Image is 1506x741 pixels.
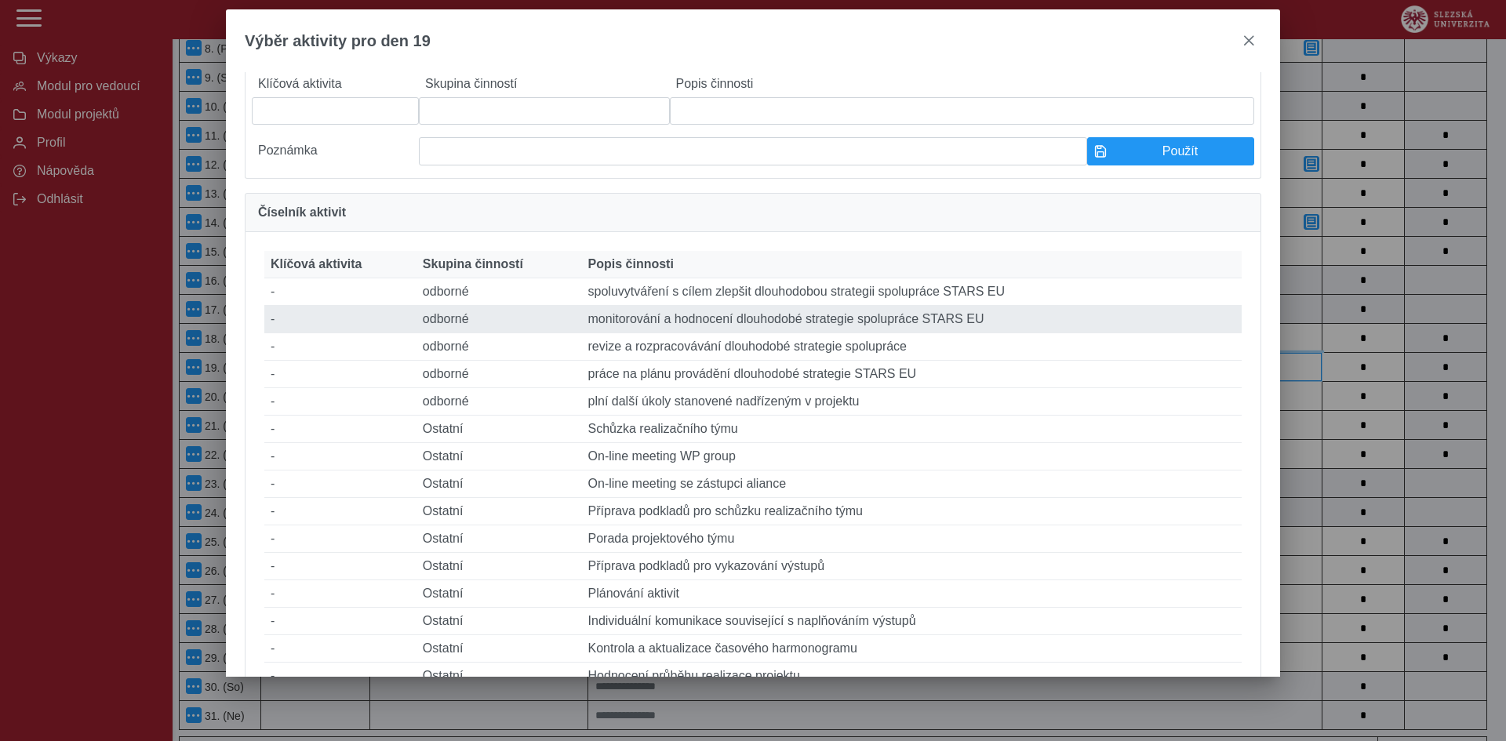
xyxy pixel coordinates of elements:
[264,663,417,690] td: -
[264,525,417,553] td: -
[417,663,582,690] td: Ostatní
[264,443,417,470] td: -
[417,443,582,470] td: Ostatní
[252,137,419,165] label: Poznámka
[582,525,1242,553] td: Porada projektového týmu
[582,608,1242,635] td: Individuální komunikace související s naplňováním výstupů
[582,553,1242,580] td: Příprava podkladů pro vykazování výstupů
[264,580,417,608] td: -
[264,635,417,663] td: -
[582,663,1242,690] td: Hodnocení průběhu realizace projektu
[245,33,1261,179] div: Prosím vyberte aktivitu z číselníku aktivit. V případě potřeby můžete provést ruční zadání.
[264,361,417,388] td: -
[417,580,582,608] td: Ostatní
[582,278,1242,306] td: spoluvytváření s cílem zlepšit dlouhodobou strategii spolupráce STARS EU
[258,206,346,219] span: Číselník aktivit
[417,498,582,525] td: Ostatní
[1236,28,1261,53] button: close
[264,306,417,333] td: -
[271,257,362,271] span: Klíčová aktivita
[423,257,523,271] span: Skupina činností
[264,388,417,416] td: -
[1113,144,1247,158] span: Použít
[419,71,670,97] label: Skupina činností
[582,470,1242,498] td: On-line meeting se zástupci aliance
[264,553,417,580] td: -
[582,361,1242,388] td: práce na plánu provádění dlouhodobé strategie STARS EU
[582,333,1242,361] td: revize a rozpracovávání dlouhodobé strategie spolupráce
[417,361,582,388] td: odborné
[582,635,1242,663] td: Kontrola a aktualizace časového harmonogramu
[264,278,417,306] td: -
[582,580,1242,608] td: Plánování aktivit
[417,525,582,553] td: Ostatní
[264,416,417,443] td: -
[582,498,1242,525] td: Příprava podkladů pro schůzku realizačního týmu
[417,333,582,361] td: odborné
[417,553,582,580] td: Ostatní
[417,388,582,416] td: odborné
[417,470,582,498] td: Ostatní
[417,278,582,306] td: odborné
[588,257,674,271] span: Popis činnosti
[264,608,417,635] td: -
[1087,137,1254,165] button: Použít
[264,333,417,361] td: -
[245,32,431,50] span: Výběr aktivity pro den 19
[417,306,582,333] td: odborné
[582,306,1242,333] td: monitorování a hodnocení dlouhodobé strategie spolupráce STARS EU
[417,416,582,443] td: Ostatní
[582,443,1242,470] td: On-line meeting WP group
[252,71,419,97] label: Klíčová aktivita
[417,635,582,663] td: Ostatní
[264,498,417,525] td: -
[264,470,417,498] td: -
[582,416,1242,443] td: Schůzka realizačního týmu
[417,608,582,635] td: Ostatní
[582,388,1242,416] td: plní další úkoly stanovené nadřízeným v projektu
[670,71,1254,97] label: Popis činnosti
